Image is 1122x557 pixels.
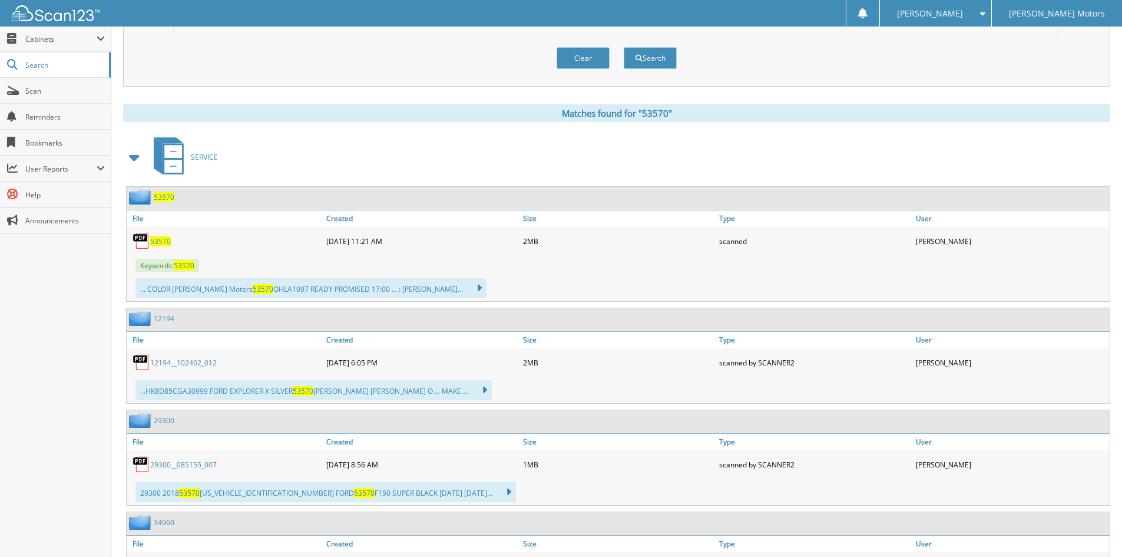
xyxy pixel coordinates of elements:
[913,229,1110,253] div: [PERSON_NAME]
[520,229,717,253] div: 2MB
[323,434,520,450] a: Created
[323,351,520,374] div: [DATE] 6:05 PM
[25,34,97,44] span: Cabinets
[716,453,913,476] div: scanned by SCANNER2
[12,5,100,21] img: scan123-logo-white.svg
[913,536,1110,552] a: User
[150,358,217,368] a: 12194__102402_012
[520,536,717,552] a: Size
[154,518,174,528] a: 34960
[323,453,520,476] div: [DATE] 8:56 AM
[354,488,375,498] span: 53570
[913,351,1110,374] div: [PERSON_NAME]
[520,351,717,374] div: 2MB
[191,152,218,162] span: SERVICE
[135,259,199,272] span: Keywords:
[913,210,1110,226] a: User
[520,210,717,226] a: Size
[25,138,105,148] span: Bookmarks
[913,434,1110,450] a: User
[129,190,154,205] img: folder2.png
[127,210,323,226] a: File
[557,47,610,69] button: Clear
[127,332,323,348] a: File
[174,261,194,271] span: 53570
[323,210,520,226] a: Created
[897,10,963,17] span: [PERSON_NAME]
[716,434,913,450] a: Type
[293,386,313,396] span: 53570
[323,536,520,552] a: Created
[716,229,913,253] div: scanned
[154,192,174,202] a: 53570
[913,332,1110,348] a: User
[135,482,516,502] div: 29300 2018 [US_VEHICLE_IDENTIFICATION_NUMBER] FORD F150 SUPER BLACK [DATE] [DATE]...
[1009,10,1105,17] span: [PERSON_NAME] Motors
[520,453,717,476] div: 1MB
[323,229,520,253] div: [DATE] 11:21 AM
[25,216,105,226] span: Announcements
[323,332,520,348] a: Created
[913,453,1110,476] div: [PERSON_NAME]
[150,236,171,246] a: 53570
[179,488,200,498] span: 53570
[716,536,913,552] a: Type
[25,86,105,96] span: Scan
[127,434,323,450] a: File
[135,278,486,298] div: ... COLOR [PERSON_NAME] Motors OHLA1097 READY PROMISED 17:00 ... : [PERSON_NAME]...
[25,112,105,122] span: Reminders
[716,210,913,226] a: Type
[133,354,150,371] img: PDF.png
[133,232,150,250] img: PDF.png
[129,311,154,326] img: folder2.png
[133,456,150,473] img: PDF.png
[520,434,717,450] a: Size
[716,351,913,374] div: scanned by SCANNER2
[129,413,154,428] img: folder2.png
[154,416,174,426] a: 29300
[25,164,97,174] span: User Reports
[1063,500,1122,557] iframe: Chat Widget
[25,190,105,200] span: Help
[127,536,323,552] a: File
[25,60,103,70] span: Search
[135,380,492,400] div: ...HK8D85CGA30999 FORD EXPLORER X SILVER [PERSON_NAME] [PERSON_NAME] O ... MAKE ...
[123,104,1110,122] div: Matches found for "53570"
[150,460,217,470] a: 29300__085155_007
[147,134,218,180] a: SERVICE
[520,332,717,348] a: Size
[716,332,913,348] a: Type
[253,284,273,294] span: 53570
[129,515,154,530] img: folder2.png
[154,314,174,324] a: 12194
[624,47,677,69] button: Search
